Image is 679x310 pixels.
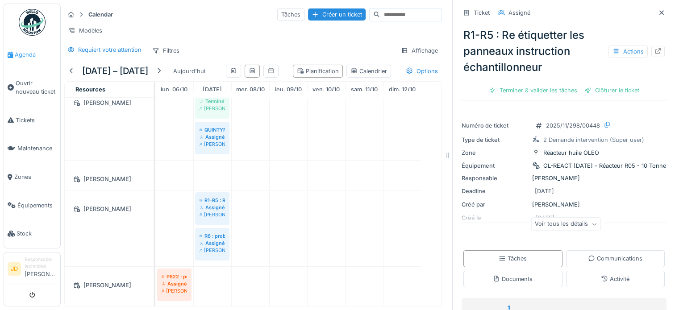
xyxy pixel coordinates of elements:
[234,83,267,95] a: 8 octobre 2025
[70,203,148,215] div: [PERSON_NAME]
[70,174,148,185] div: [PERSON_NAME]
[200,83,224,95] a: 7 octobre 2025
[75,86,105,93] span: Resources
[499,254,527,263] div: Tâches
[485,84,581,96] div: Terminer & valider les tâches
[25,256,57,282] li: [PERSON_NAME]
[462,187,529,195] div: Deadline
[4,69,60,106] a: Ouvrir nouveau ticket
[462,200,667,209] div: [PERSON_NAME]
[148,44,183,57] div: Filtres
[581,84,643,96] div: Clôturer le ticket
[200,133,225,141] div: Assigné
[200,232,225,240] div: R6 : problème régulation : [PERSON_NAME] évent défectueuse
[8,256,57,284] a: JD Responsable technicien[PERSON_NAME]
[460,24,668,79] div: R1-R5 : Re étiquetter les panneaux instruction échantillonneur
[200,211,225,218] div: [PERSON_NAME]
[158,83,190,95] a: 6 octobre 2025
[462,136,529,144] div: Type de ticket
[8,262,21,276] li: JD
[297,67,339,75] div: Planification
[70,97,148,108] div: [PERSON_NAME]
[64,24,106,37] div: Modèles
[535,187,554,195] div: [DATE]
[310,83,342,95] a: 10 octobre 2025
[15,50,57,59] span: Agenda
[588,254,642,263] div: Communications
[397,44,442,57] div: Affichage
[462,149,529,157] div: Zone
[462,174,529,182] div: Responsable
[200,197,225,204] div: R1-R5 : Re étiquetter les panneaux instruction échantillonneur
[462,121,529,130] div: Numéro de ticket
[78,45,142,54] div: Requiert votre attention
[4,219,60,248] a: Stock
[25,256,57,270] div: Responsable technicien
[543,149,599,157] div: Réacteur huile OLEO
[4,106,60,135] a: Tickets
[474,8,490,17] div: Ticket
[200,98,225,105] div: Terminé
[608,45,648,58] div: Actions
[200,105,225,112] div: [PERSON_NAME]
[170,65,209,77] div: Aujourd'hui
[493,275,533,283] div: Documents
[277,8,304,21] div: Tâches
[17,229,57,238] span: Stock
[4,134,60,163] a: Maintenance
[546,121,600,130] div: 2025/11/298/00448
[350,67,387,75] div: Calendrier
[85,10,117,19] strong: Calendar
[4,191,60,220] a: Équipements
[14,173,57,181] span: Zones
[508,8,530,17] div: Assigné
[531,218,601,231] div: Voir tous les détails
[543,136,644,144] div: 2 Demande intervention (Super user)
[162,280,187,287] div: Assigné
[349,83,380,95] a: 11 octobre 2025
[402,65,442,78] div: Options
[462,174,667,182] div: [PERSON_NAME]
[82,66,148,76] h5: [DATE] – [DATE]
[387,83,418,95] a: 12 octobre 2025
[601,275,629,283] div: Activité
[543,161,669,170] div: OL-REACT [DATE] - Réacteur R05 - 10 Tonnes
[200,247,225,254] div: [PERSON_NAME]
[16,116,57,124] span: Tickets
[462,200,529,209] div: Créé par
[4,41,60,69] a: Agenda
[200,240,225,247] div: Assigné
[200,141,225,148] div: [PERSON_NAME]
[17,201,57,210] span: Équipements
[462,161,529,170] div: Équipement
[16,79,57,96] span: Ouvrir nouveau ticket
[162,287,187,294] div: [PERSON_NAME]
[200,204,225,211] div: Assigné
[19,9,46,36] img: Badge_color-CXgf-gQk.svg
[70,280,148,291] div: [PERSON_NAME]
[308,8,366,21] div: Créer un ticket
[200,126,225,133] div: QUINTYN : CVY PK 040 : placer détecteur NEW bourrage
[162,273,187,280] div: P822 : pompe bloqué
[4,163,60,191] a: Zones
[17,144,57,153] span: Maintenance
[273,83,304,95] a: 9 octobre 2025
